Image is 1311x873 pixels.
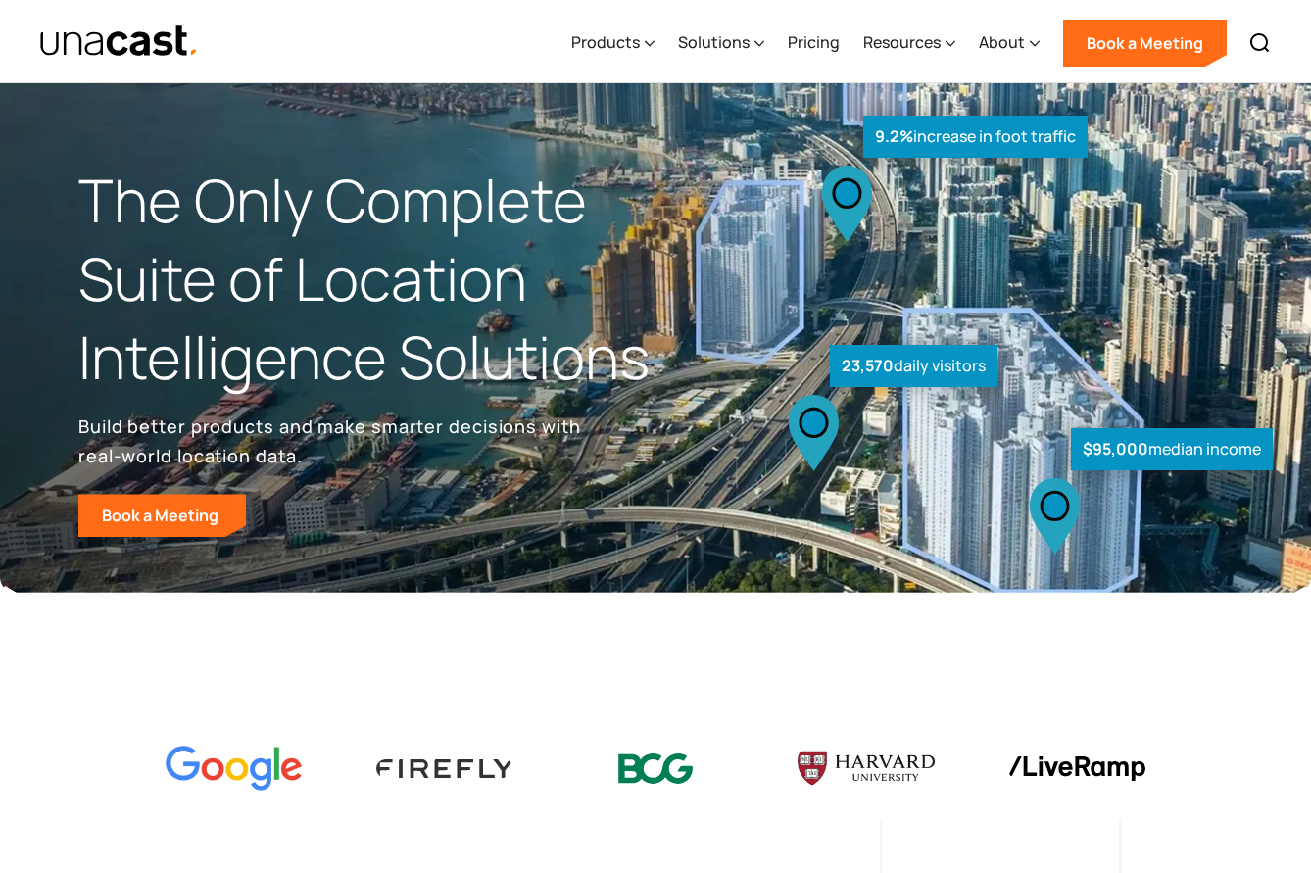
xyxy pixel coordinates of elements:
[571,30,640,54] div: Products
[863,116,1088,158] div: increase in foot traffic
[571,3,655,83] div: Products
[875,125,913,147] strong: 9.2%
[830,345,997,387] div: daily visitors
[678,30,750,54] div: Solutions
[78,494,246,537] a: Book a Meeting
[78,162,655,396] h1: The Only Complete Suite of Location Intelligence Solutions
[863,3,955,83] div: Resources
[842,355,894,376] strong: 23,570
[1071,428,1273,470] div: median income
[39,24,199,59] a: home
[166,746,303,792] img: Google logo Color
[1008,756,1145,781] img: liveramp logo
[798,745,935,792] img: Harvard U logo
[1083,438,1148,460] strong: $95,000
[979,3,1040,83] div: About
[39,24,199,59] img: Unacast text logo
[587,741,724,797] img: BCG logo
[788,3,840,83] a: Pricing
[1248,31,1272,55] img: Search icon
[376,759,513,778] img: Firefly Advertising logo
[78,412,588,470] p: Build better products and make smarter decisions with real-world location data.
[678,3,764,83] div: Solutions
[979,30,1025,54] div: About
[1063,20,1227,67] a: Book a Meeting
[863,30,941,54] div: Resources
